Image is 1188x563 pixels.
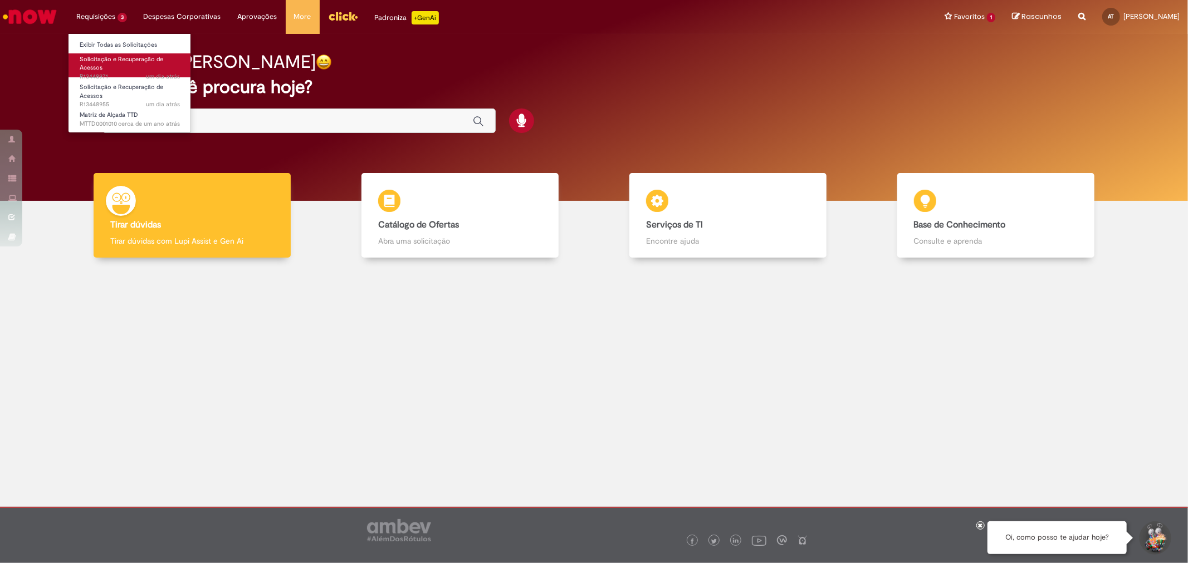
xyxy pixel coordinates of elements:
[80,55,163,72] span: Solicitação e Recuperação de Acessos
[1108,13,1114,20] span: AT
[118,120,180,128] span: cerca de um ano atrás
[58,173,326,258] a: Tirar dúvidas Tirar dúvidas com Lupi Assist e Gen Ai
[646,219,703,230] b: Serviços de TI
[80,100,180,109] span: R13448955
[711,539,717,544] img: logo_footer_twitter.png
[646,235,810,246] p: Encontre ajuda
[238,11,277,22] span: Aprovações
[987,13,995,22] span: 1
[375,11,439,24] div: Padroniza
[690,539,695,544] img: logo_footer_facebook.png
[777,535,787,545] img: logo_footer_workplace.png
[80,83,163,100] span: Solicitação e Recuperação de Acessos
[76,11,115,22] span: Requisições
[914,235,1078,246] p: Consulte e aprenda
[146,72,180,81] time: 26/08/2025 15:13:15
[378,235,542,246] p: Abra uma solicitação
[80,120,180,129] span: MTTD0001010
[146,100,180,108] time: 26/08/2025 15:11:39
[367,519,431,541] img: logo_footer_ambev_rotulo_gray.png
[1,6,58,28] img: ServiceNow
[862,173,1130,258] a: Base de Conhecimento Consulte e aprenda
[798,535,808,545] img: logo_footer_naosei.png
[316,54,332,70] img: happy-face.png
[69,53,191,77] a: Aberto R13448971 : Solicitação e Recuperação de Acessos
[1012,12,1062,22] a: Rascunhos
[80,72,180,81] span: R13448971
[954,11,985,22] span: Favoritos
[146,100,180,108] span: um dia atrás
[1138,521,1171,555] button: Iniciar Conversa de Suporte
[378,219,459,230] b: Catálogo de Ofertas
[328,8,358,24] img: click_logo_yellow_360x200.png
[326,173,594,258] a: Catálogo de Ofertas Abra uma solicitação
[68,33,191,133] ul: Requisições
[144,11,221,22] span: Despesas Corporativas
[69,39,191,51] a: Exibir Todas as Solicitações
[412,11,439,24] p: +GenAi
[294,11,311,22] span: More
[118,120,180,128] time: 08/05/2024 10:52:32
[987,521,1127,554] div: Oi, como posso te ajudar hoje?
[102,52,316,72] h2: Bom dia, [PERSON_NAME]
[146,72,180,81] span: um dia atrás
[110,219,161,230] b: Tirar dúvidas
[69,81,191,105] a: Aberto R13448955 : Solicitação e Recuperação de Acessos
[110,235,274,246] p: Tirar dúvidas com Lupi Assist e Gen Ai
[914,219,1006,230] b: Base de Conhecimento
[102,77,1085,97] h2: O que você procura hoje?
[80,111,138,119] span: Matriz de Alçada TTD
[1021,11,1062,22] span: Rascunhos
[1123,12,1180,21] span: [PERSON_NAME]
[733,538,739,545] img: logo_footer_linkedin.png
[594,173,862,258] a: Serviços de TI Encontre ajuda
[118,13,127,22] span: 3
[69,109,191,130] a: Aberto MTTD0001010 : Matriz de Alçada TTD
[752,533,766,547] img: logo_footer_youtube.png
